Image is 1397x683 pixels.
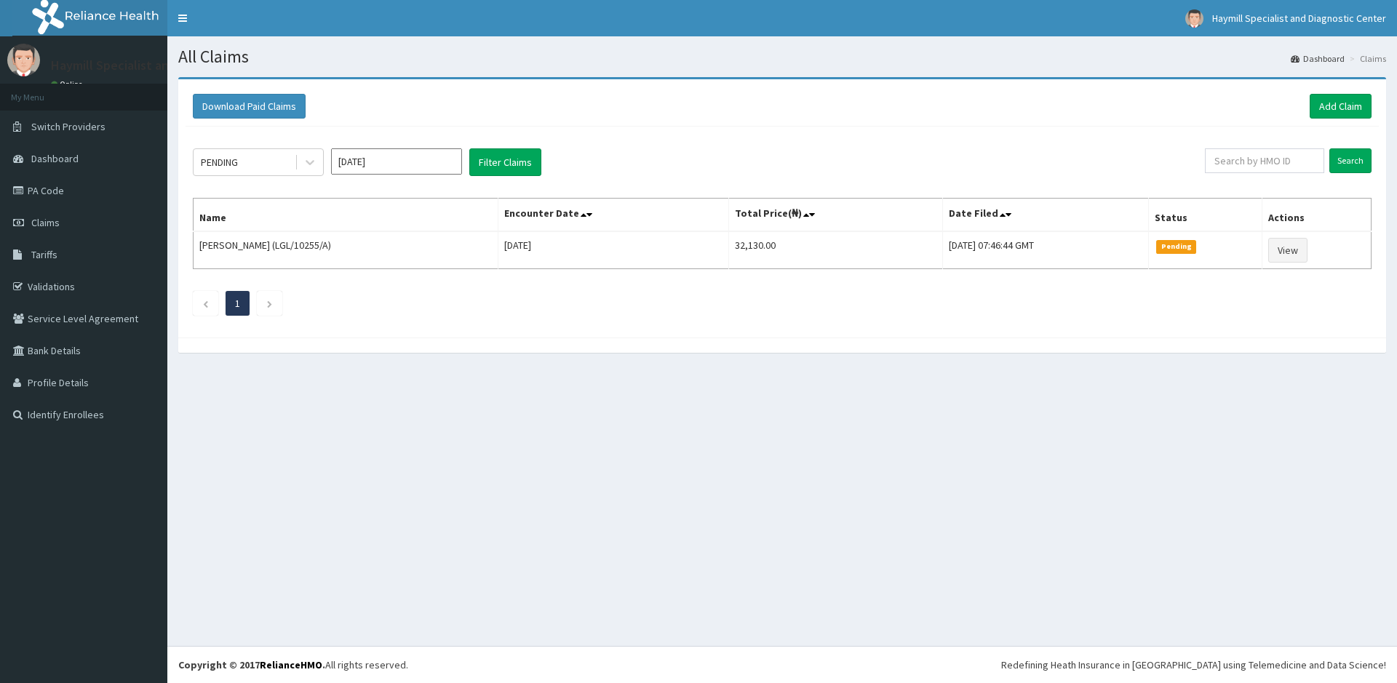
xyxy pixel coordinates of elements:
[178,47,1386,66] h1: All Claims
[331,148,462,175] input: Select Month and Year
[1212,12,1386,25] span: Haymill Specialist and Diagnostic Center
[194,199,498,232] th: Name
[178,658,325,671] strong: Copyright © 2017 .
[942,199,1148,232] th: Date Filed
[167,646,1397,683] footer: All rights reserved.
[31,120,106,133] span: Switch Providers
[1329,148,1372,173] input: Search
[194,231,498,269] td: [PERSON_NAME] (LGL/10255/A)
[1346,52,1386,65] li: Claims
[1205,148,1324,173] input: Search by HMO ID
[1310,94,1372,119] a: Add Claim
[7,44,40,76] img: User Image
[469,148,541,176] button: Filter Claims
[1291,52,1345,65] a: Dashboard
[498,231,728,269] td: [DATE]
[202,297,209,310] a: Previous page
[31,248,57,261] span: Tariffs
[728,231,942,269] td: 32,130.00
[51,79,86,89] a: Online
[1001,658,1386,672] div: Redefining Heath Insurance in [GEOGRAPHIC_DATA] using Telemedicine and Data Science!
[498,199,728,232] th: Encounter Date
[1149,199,1262,232] th: Status
[201,155,238,169] div: PENDING
[942,231,1148,269] td: [DATE] 07:46:44 GMT
[235,297,240,310] a: Page 1 is your current page
[1185,9,1203,28] img: User Image
[31,216,60,229] span: Claims
[31,152,79,165] span: Dashboard
[51,59,282,72] p: Haymill Specialist and Diagnostic Center
[260,658,322,671] a: RelianceHMO
[1156,240,1196,253] span: Pending
[728,199,942,232] th: Total Price(₦)
[193,94,306,119] button: Download Paid Claims
[266,297,273,310] a: Next page
[1262,199,1371,232] th: Actions
[1268,238,1308,263] a: View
